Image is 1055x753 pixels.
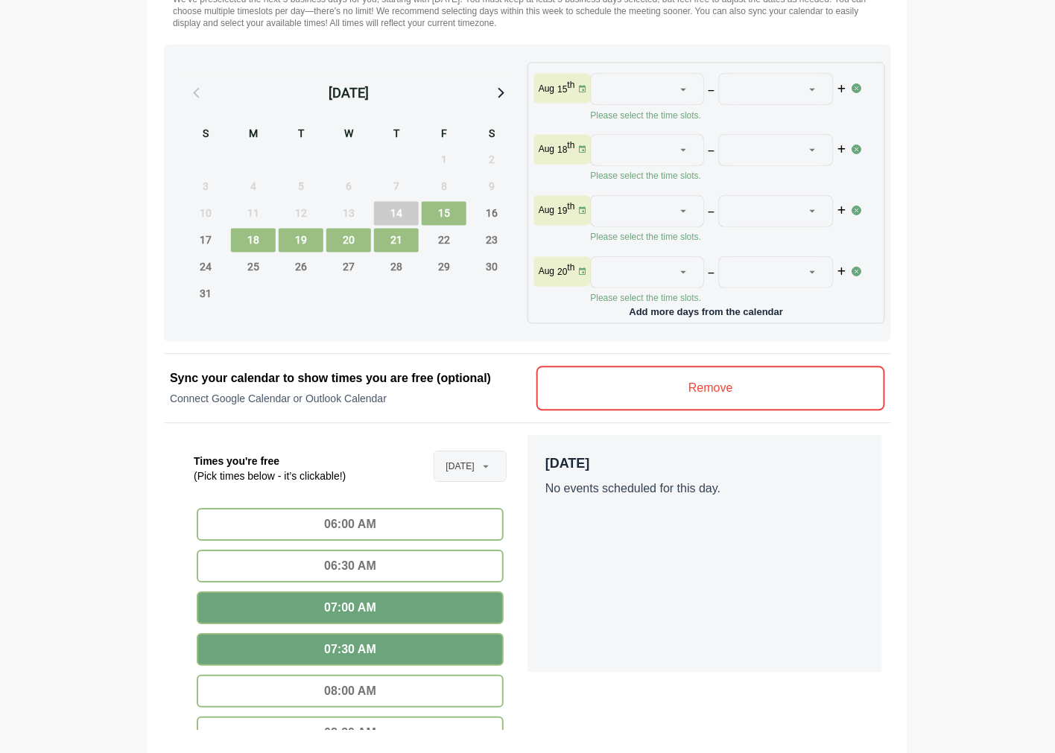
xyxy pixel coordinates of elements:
[231,175,276,199] span: Monday, August 4, 2025
[374,175,419,199] span: Thursday, August 7, 2025
[591,293,852,305] p: Please select the time slots.
[557,145,567,156] strong: 18
[194,454,346,469] p: Times you're free
[539,144,554,156] p: Aug
[557,84,567,95] strong: 15
[469,229,514,252] span: Saturday, August 23, 2025
[326,229,371,252] span: Wednesday, August 20, 2025
[591,109,852,121] p: Please select the time slots.
[469,148,514,172] span: Saturday, August 2, 2025
[183,282,228,306] span: Sunday, August 31, 2025
[422,202,466,226] span: Friday, August 15, 2025
[545,480,864,498] p: No events scheduled for this day.
[539,83,554,95] p: Aug
[279,255,323,279] span: Tuesday, August 26, 2025
[422,175,466,199] span: Friday, August 8, 2025
[591,171,852,182] p: Please select the time slots.
[536,366,885,411] v-button: Remove
[183,255,228,279] span: Sunday, August 24, 2025
[469,202,514,226] span: Saturday, August 16, 2025
[446,452,475,482] span: [DATE]
[539,205,554,217] p: Aug
[422,255,466,279] span: Friday, August 29, 2025
[557,267,567,278] strong: 20
[183,229,228,252] span: Sunday, August 17, 2025
[568,202,575,212] sup: th
[279,175,323,199] span: Tuesday, August 5, 2025
[568,80,575,90] sup: th
[568,141,575,151] sup: th
[231,202,276,226] span: Monday, August 11, 2025
[422,148,466,172] span: Friday, August 1, 2025
[326,255,371,279] span: Wednesday, August 27, 2025
[534,302,878,317] p: Add more days from the calendar
[183,126,228,145] div: S
[326,202,371,226] span: Wednesday, August 13, 2025
[183,202,228,226] span: Sunday, August 10, 2025
[374,255,419,279] span: Thursday, August 28, 2025
[469,126,514,145] div: S
[374,126,419,145] div: T
[326,126,371,145] div: W
[591,232,852,244] p: Please select the time slots.
[197,676,504,708] div: 08:00 AM
[326,175,371,199] span: Wednesday, August 6, 2025
[279,229,323,252] span: Tuesday, August 19, 2025
[557,206,567,217] strong: 19
[197,634,504,667] div: 07:30 AM
[422,126,466,145] div: F
[197,509,504,541] div: 06:00 AM
[194,469,346,484] p: (Pick times below - it’s clickable!)
[469,255,514,279] span: Saturday, August 30, 2025
[231,126,276,145] div: M
[183,175,228,199] span: Sunday, August 3, 2025
[469,175,514,199] span: Saturday, August 9, 2025
[545,454,864,474] p: [DATE]
[197,550,504,583] div: 06:30 AM
[422,229,466,252] span: Friday, August 22, 2025
[170,370,519,388] h2: Sync your calendar to show times you are free (optional)
[197,592,504,625] div: 07:00 AM
[329,83,369,104] div: [DATE]
[197,717,504,750] div: 08:30 AM
[539,266,554,278] p: Aug
[279,126,323,145] div: T
[374,202,419,226] span: Thursday, August 14, 2025
[568,263,575,273] sup: th
[279,202,323,226] span: Tuesday, August 12, 2025
[231,255,276,279] span: Monday, August 25, 2025
[231,229,276,252] span: Monday, August 18, 2025
[374,229,419,252] span: Thursday, August 21, 2025
[170,392,519,407] p: Connect Google Calendar or Outlook Calendar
